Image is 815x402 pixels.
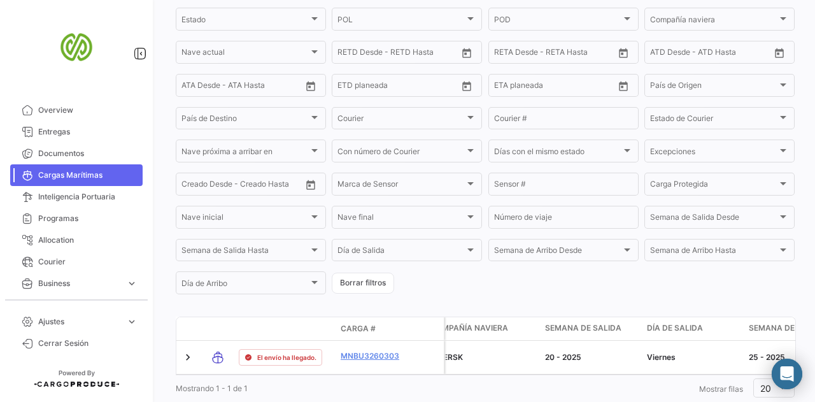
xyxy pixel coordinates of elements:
[202,324,234,334] datatable-header-cell: Modo de Transporte
[10,251,143,273] a: Courier
[181,351,194,364] a: Expand/Collapse Row
[650,50,690,59] input: ATD Desde
[337,149,465,158] span: Con número de Courier
[332,273,394,294] button: Borrar filtros
[38,234,138,246] span: Allocation
[301,76,320,96] button: Open calendar
[526,83,583,92] input: Hasta
[337,83,360,92] input: Desde
[38,169,138,181] span: Cargas Marítimas
[457,43,476,62] button: Open calendar
[181,17,309,25] span: Estado
[45,15,108,79] img: san-miguel-logo.png
[38,338,138,349] span: Cerrar Sesión
[650,116,777,125] span: Estado de Courier
[301,175,320,194] button: Open calendar
[10,229,143,251] a: Allocation
[545,322,621,334] span: Semana de Salida
[699,50,756,59] input: ATD Hasta
[770,43,789,62] button: Open calendar
[526,50,583,59] input: Hasta
[126,278,138,289] span: expand_more
[647,352,739,363] div: Viernes
[38,278,121,289] span: Business
[369,83,427,92] input: Hasta
[494,50,517,59] input: Desde
[38,126,138,138] span: Entregas
[494,83,517,92] input: Desde
[699,384,743,394] span: Mostrar filas
[430,352,463,362] span: MAERSK
[181,281,309,290] span: Día de Arribo
[494,248,621,257] span: Semana de Arribo Desde
[10,186,143,208] a: Inteligencia Portuaria
[341,323,376,334] span: Carga #
[181,182,232,190] input: Creado Desde
[337,248,465,257] span: Día de Salida
[181,50,309,59] span: Nave actual
[181,83,220,92] input: ATA Desde
[369,50,427,59] input: Hasta
[241,182,299,190] input: Creado Hasta
[10,99,143,121] a: Overview
[337,182,465,190] span: Marca de Sensor
[760,383,771,394] span: 20
[337,17,465,25] span: POL
[181,215,309,224] span: Nave inicial
[650,149,777,158] span: Excepciones
[650,215,777,224] span: Semana de Salida Desde
[341,350,407,362] a: MNBU3260303
[425,317,540,340] datatable-header-cell: Compañía naviera
[650,17,777,25] span: Compañía naviera
[10,121,143,143] a: Entregas
[336,318,412,340] datatable-header-cell: Carga #
[38,191,138,203] span: Inteligencia Portuaria
[412,324,444,334] datatable-header-cell: Póliza
[229,83,287,92] input: ATA Hasta
[614,43,633,62] button: Open calendar
[337,215,465,224] span: Nave final
[176,384,248,393] span: Mostrando 1 - 1 de 1
[181,149,309,158] span: Nave próxima a arribar en
[650,248,777,257] span: Semana de Arribo Hasta
[126,316,138,327] span: expand_more
[38,148,138,159] span: Documentos
[457,76,476,96] button: Open calendar
[337,116,465,125] span: Courier
[10,164,143,186] a: Cargas Marítimas
[38,213,138,224] span: Programas
[430,322,508,334] span: Compañía naviera
[772,359,802,389] div: Abrir Intercom Messenger
[38,316,121,327] span: Ajustes
[234,324,336,334] datatable-header-cell: Estado de Envio
[494,17,621,25] span: POD
[181,248,309,257] span: Semana de Salida Hasta
[540,317,642,340] datatable-header-cell: Semana de Salida
[10,208,143,229] a: Programas
[650,182,777,190] span: Carga Protegida
[38,104,138,116] span: Overview
[10,143,143,164] a: Documentos
[642,317,744,340] datatable-header-cell: Día de Salida
[647,322,703,334] span: Día de Salida
[181,116,309,125] span: País de Destino
[614,76,633,96] button: Open calendar
[545,352,637,363] div: 20 - 2025
[650,83,777,92] span: País de Origen
[38,256,138,268] span: Courier
[494,149,621,158] span: Días con el mismo estado
[257,352,316,363] span: El envío ha llegado.
[337,50,360,59] input: Desde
